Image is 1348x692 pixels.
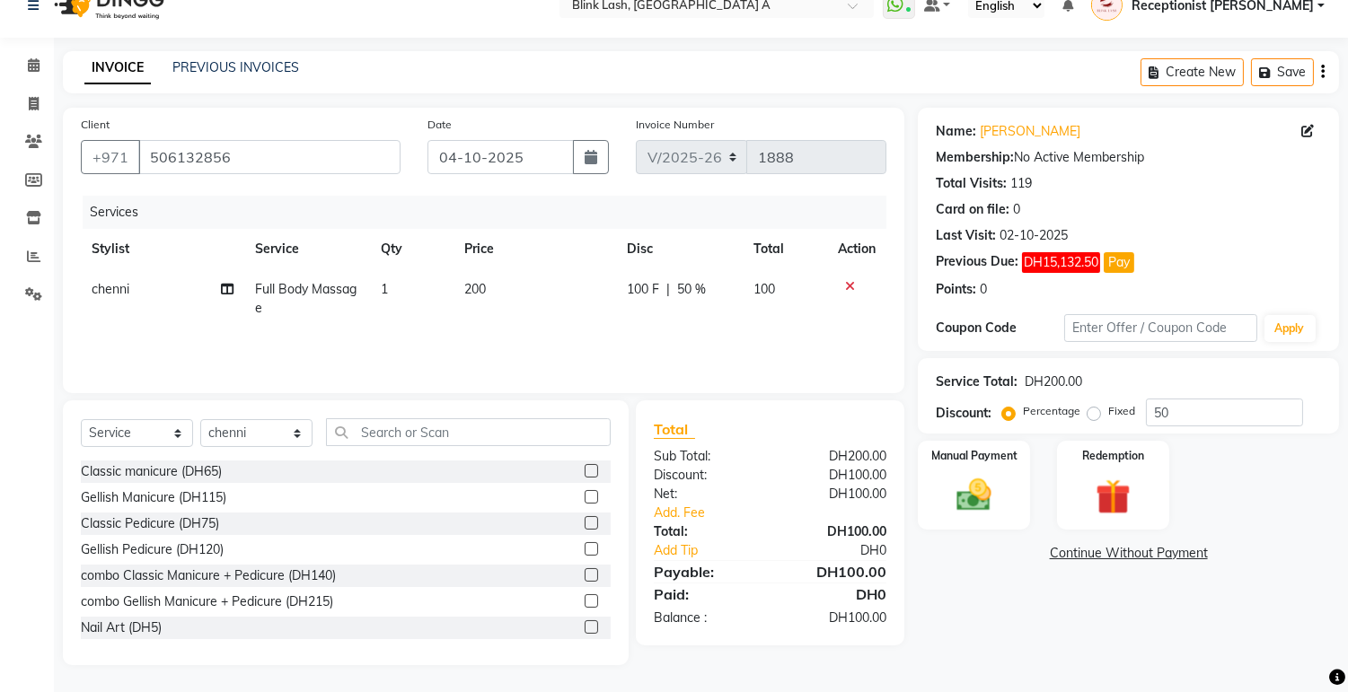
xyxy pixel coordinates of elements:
div: Discount: [640,466,771,485]
div: Total Visits: [936,174,1007,193]
div: DH100.00 [771,485,901,504]
div: DH200.00 [1025,372,1082,391]
a: INVOICE [84,52,151,84]
div: Card on file: [936,200,1009,219]
div: No Active Membership [936,148,1321,167]
span: 1 [381,281,388,297]
div: Coupon Code [936,319,1064,337]
div: DH100.00 [771,466,901,485]
div: Classic Pedicure (DH75) [81,514,219,533]
span: chenni [92,281,129,297]
label: Fixed [1108,403,1135,419]
div: Name: [936,122,976,141]
div: Net: [640,485,771,504]
label: Percentage [1023,403,1080,419]
div: DH100.00 [771,561,901,583]
div: 119 [1010,174,1032,193]
div: Discount: [936,404,991,423]
div: Last Visit: [936,226,996,245]
div: combo Gellish Manicure + Pedicure (DH215) [81,592,333,611]
span: Full Body Massage [255,281,357,316]
label: Client [81,117,110,133]
div: Balance : [640,609,771,627]
span: | [666,280,670,299]
button: Save [1251,58,1314,86]
div: Payable: [640,561,771,583]
div: DH0 [792,541,901,560]
input: Search or Scan [326,418,611,446]
input: Search by Name/Mobile/Email/Code [138,140,401,174]
div: 02-10-2025 [1000,226,1068,245]
input: Enter Offer / Coupon Code [1064,314,1256,342]
div: Points: [936,280,976,299]
th: Stylist [81,229,244,269]
span: Total [654,420,695,439]
div: DH100.00 [771,522,901,541]
div: Gellish Pedicure (DH120) [81,540,224,559]
a: PREVIOUS INVOICES [172,59,299,75]
img: _gift.svg [1085,475,1141,519]
th: Price [454,229,616,269]
div: combo Classic Manicure + Pedicure (DH140) [81,566,336,585]
div: 0 [980,280,987,299]
div: Previous Due: [936,252,1018,273]
div: 0 [1013,200,1020,219]
span: 100 [753,281,775,297]
label: Date [427,117,452,133]
div: Classic manicure (DH65) [81,462,222,481]
a: Add Tip [640,541,792,560]
a: [PERSON_NAME] [980,122,1080,141]
span: 200 [464,281,486,297]
button: Create New [1141,58,1244,86]
div: Service Total: [936,372,1018,391]
button: Pay [1104,252,1134,273]
th: Service [244,229,370,269]
span: 50 % [677,280,706,299]
div: Sub Total: [640,447,771,466]
div: DH0 [771,583,901,605]
a: Add. Fee [640,504,900,522]
th: Total [743,229,827,269]
th: Qty [370,229,454,269]
button: +971 [81,140,140,174]
a: Continue Without Payment [921,544,1335,563]
th: Action [827,229,886,269]
div: DH200.00 [771,447,901,466]
label: Redemption [1082,448,1144,464]
label: Manual Payment [931,448,1018,464]
img: _cash.svg [946,475,1002,515]
button: Apply [1264,315,1316,342]
div: Membership: [936,148,1014,167]
div: Nail Art (DH5) [81,618,162,637]
label: Invoice Number [636,117,714,133]
div: Paid: [640,583,771,605]
span: DH15,132.50 [1022,252,1100,273]
div: Services [83,196,900,229]
div: DH100.00 [771,609,901,627]
span: 100 F [627,280,659,299]
div: Gellish Manicure (DH115) [81,488,226,507]
div: Total: [640,522,771,541]
th: Disc [616,229,743,269]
